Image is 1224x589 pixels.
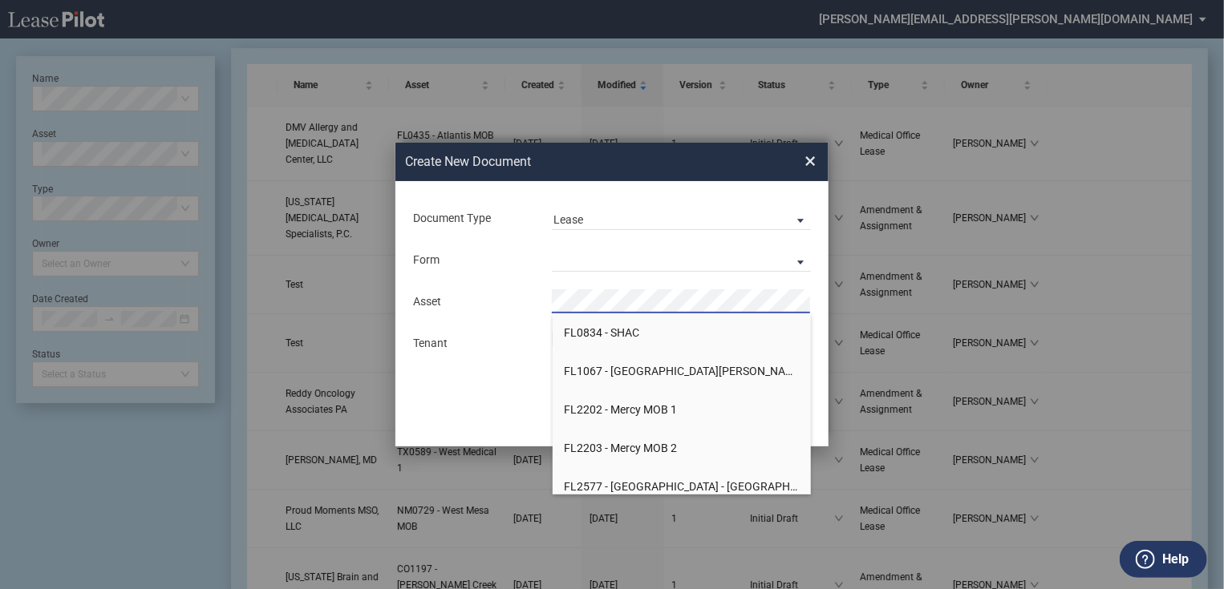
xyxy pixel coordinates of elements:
span: FL2577 - [GEOGRAPHIC_DATA] - [GEOGRAPHIC_DATA] [565,480,836,493]
div: Document Type [403,211,542,227]
span: FL2203 - Mercy MOB 2 [565,442,678,454]
div: Lease [553,213,583,226]
li: FL0834 - SHAC [553,313,812,352]
md-select: Document Type: Lease [552,206,811,230]
div: Form [403,252,542,268]
li: FL1067 - [GEOGRAPHIC_DATA][PERSON_NAME] [553,352,812,390]
span: FL2202 - Mercy MOB 1 [565,403,678,416]
md-select: Lease Form [552,248,811,272]
div: Tenant [403,336,542,352]
label: Help [1162,549,1189,570]
li: FL2202 - Mercy MOB 1 [553,390,812,429]
span: FL0834 - SHAC [565,326,640,339]
li: FL2577 - [GEOGRAPHIC_DATA] - [GEOGRAPHIC_DATA] [553,467,812,506]
li: FL2203 - Mercy MOB 2 [553,429,812,467]
div: Asset [403,294,542,310]
md-dialog: Create New ... [395,143,829,447]
span: FL1067 - [GEOGRAPHIC_DATA][PERSON_NAME] [565,365,805,377]
h2: Create New Document [405,153,747,171]
span: × [805,148,816,174]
